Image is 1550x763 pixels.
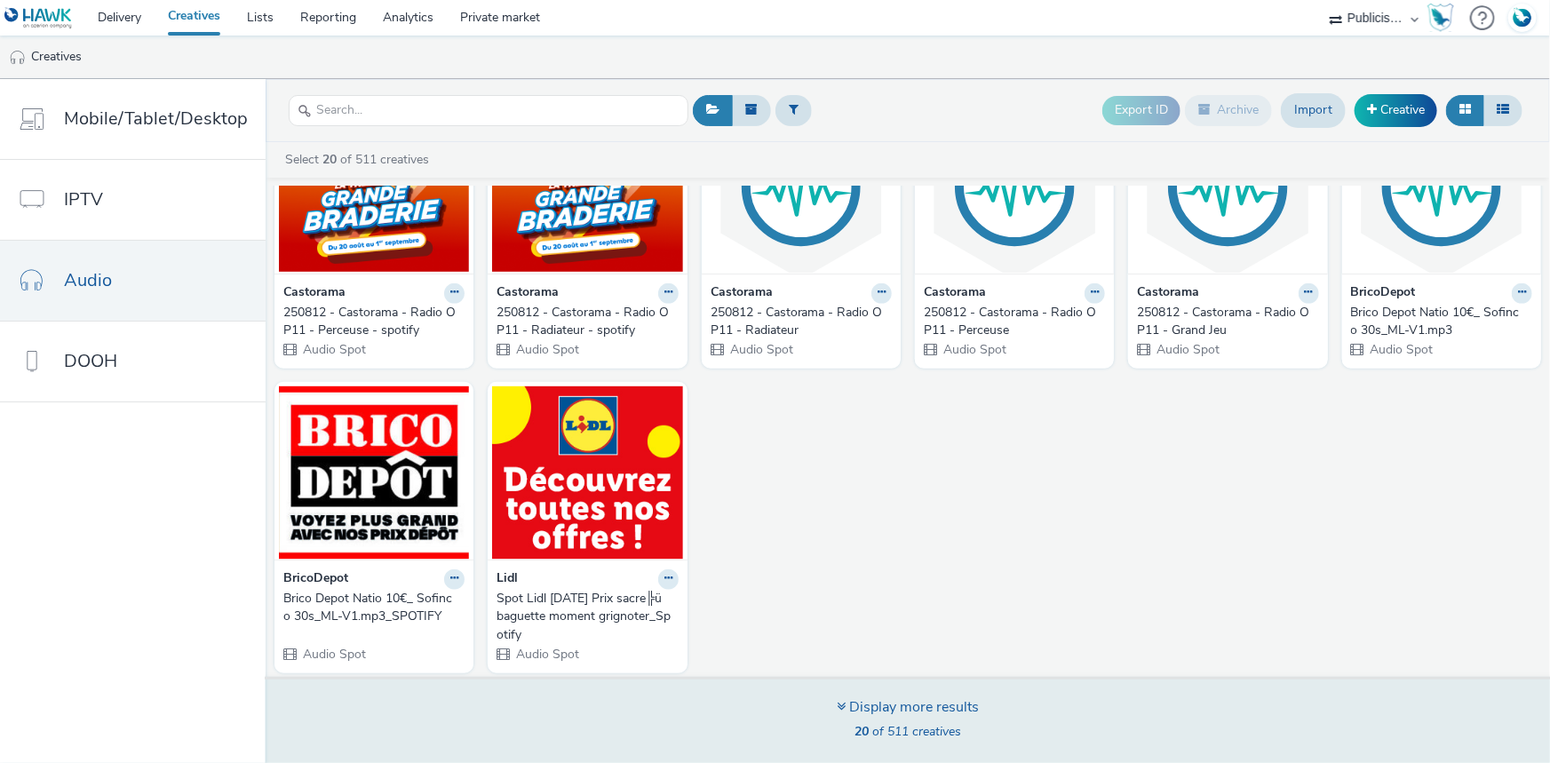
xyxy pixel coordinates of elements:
[283,304,457,340] div: 250812 - Castorama - Radio OP11 - Perceuse - spotify
[279,100,469,274] img: 250812 - Castorama - Radio OP11 - Perceuse - spotify visual
[1509,4,1536,31] img: Account FR
[514,646,579,663] span: Audio Spot
[1281,93,1346,127] a: Import
[301,646,366,663] span: Audio Spot
[1351,304,1525,340] div: Brico Depot Natio 10€_ Sofinco 30s_ML-V1.mp3
[854,723,869,740] strong: 20
[283,283,346,304] strong: Castorama
[1427,4,1461,32] a: Hawk Academy
[919,100,1109,274] img: 250812 - Castorama - Radio OP11 - Perceuse visual
[1137,283,1199,304] strong: Castorama
[497,283,559,304] strong: Castorama
[1102,96,1180,124] button: Export ID
[289,95,688,126] input: Search...
[1137,304,1318,340] a: 250812 - Castorama - Radio OP11 - Grand Jeu
[64,348,117,374] span: DOOH
[1351,304,1532,340] a: Brico Depot Natio 10€_ Sofinco 30s_ML-V1.mp3
[1351,283,1416,304] strong: BricoDepot
[279,386,469,560] img: Brico Depot Natio 10€_ Sofinco 30s_ML-V1.mp3_SPOTIFY visual
[497,590,671,644] div: Spot Lidl [DATE] Prix sacre╠ü baguette moment grignoter_Spotify
[942,341,1006,358] span: Audio Spot
[4,7,73,29] img: undefined Logo
[301,341,366,358] span: Audio Spot
[711,283,773,304] strong: Castorama
[706,100,896,274] img: 250812 - Castorama - Radio OP11 - Radiateur visual
[711,304,885,340] div: 250812 - Castorama - Radio OP11 - Radiateur
[711,304,892,340] a: 250812 - Castorama - Radio OP11 - Radiateur
[728,341,793,358] span: Audio Spot
[64,187,103,212] span: IPTV
[1427,4,1454,32] img: Hawk Academy
[1355,94,1437,126] a: Creative
[64,267,112,293] span: Audio
[854,723,961,740] span: of 511 creatives
[924,304,1105,340] a: 250812 - Castorama - Radio OP11 - Perceuse
[514,341,579,358] span: Audio Spot
[283,151,436,168] a: Select of 511 creatives
[497,304,678,340] a: 250812 - Castorama - Radio OP11 - Radiateur - spotify
[9,49,27,67] img: audio
[1347,100,1537,274] img: Brico Depot Natio 10€_ Sofinco 30s_ML-V1.mp3 visual
[1446,95,1484,125] button: Grid
[283,590,465,626] a: Brico Depot Natio 10€_ Sofinco 30s_ML-V1.mp3_SPOTIFY
[283,569,348,590] strong: BricoDepot
[1185,95,1272,125] button: Archive
[497,569,518,590] strong: Lidl
[924,304,1098,340] div: 250812 - Castorama - Radio OP11 - Perceuse
[924,283,986,304] strong: Castorama
[322,151,337,168] strong: 20
[1137,304,1311,340] div: 250812 - Castorama - Radio OP11 - Grand Jeu
[1133,100,1323,274] img: 250812 - Castorama - Radio OP11 - Grand Jeu visual
[837,697,979,718] div: Display more results
[64,106,248,131] span: Mobile/Tablet/Desktop
[1155,341,1220,358] span: Audio Spot
[492,100,682,274] img: 250812 - Castorama - Radio OP11 - Radiateur - spotify visual
[492,386,682,560] img: Spot Lidl 13-08-25 Prix sacre╠ü baguette moment grignoter_Spotify visual
[497,304,671,340] div: 250812 - Castorama - Radio OP11 - Radiateur - spotify
[1369,341,1434,358] span: Audio Spot
[1483,95,1522,125] button: Table
[283,590,457,626] div: Brico Depot Natio 10€_ Sofinco 30s_ML-V1.mp3_SPOTIFY
[283,304,465,340] a: 250812 - Castorama - Radio OP11 - Perceuse - spotify
[497,590,678,644] a: Spot Lidl [DATE] Prix sacre╠ü baguette moment grignoter_Spotify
